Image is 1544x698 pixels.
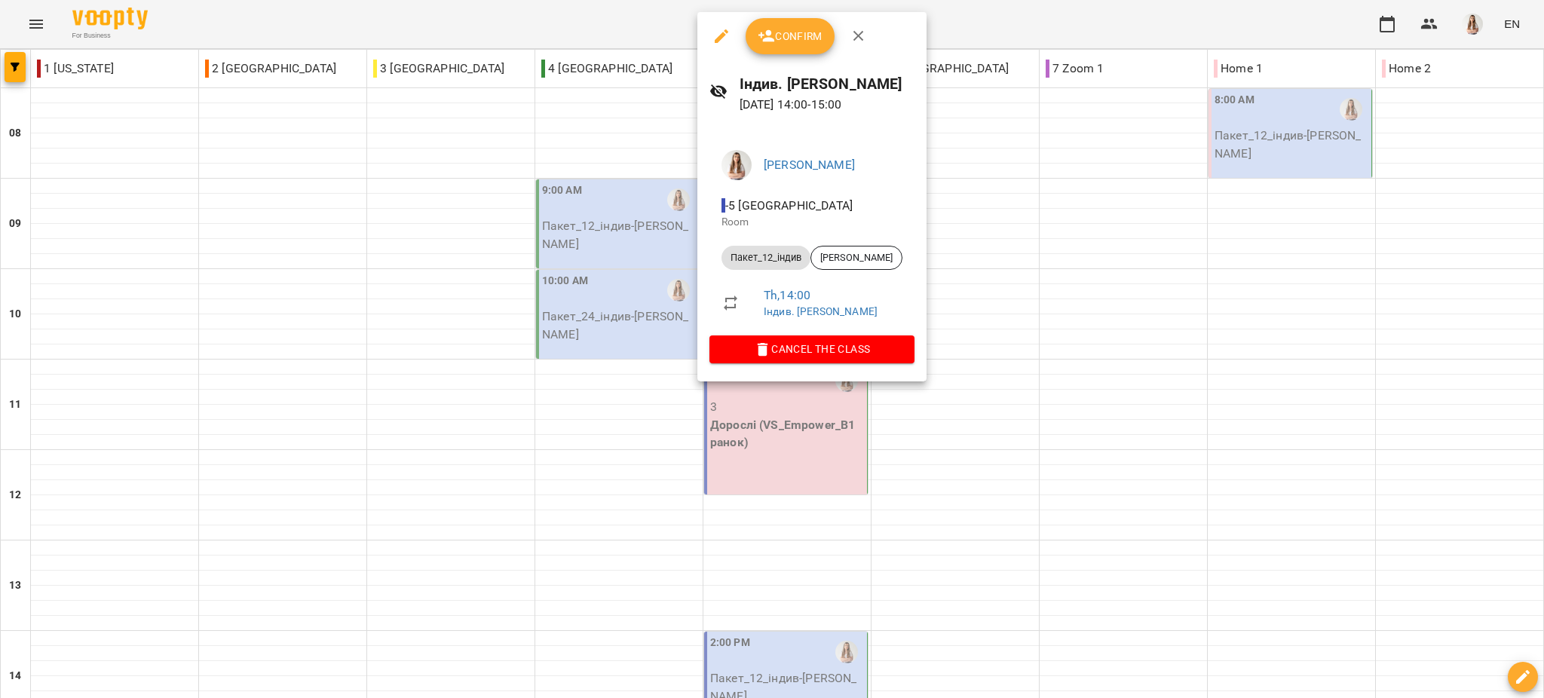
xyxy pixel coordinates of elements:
span: Cancel the class [721,340,902,358]
span: [PERSON_NAME] [811,251,902,265]
span: - 5 [GEOGRAPHIC_DATA] [721,198,856,213]
img: 991d444c6ac07fb383591aa534ce9324.png [721,150,752,180]
button: Confirm [746,18,835,54]
a: Індив. [PERSON_NAME] [764,305,878,317]
p: [DATE] 14:00 - 15:00 [740,96,914,114]
a: Th , 14:00 [764,288,810,302]
a: [PERSON_NAME] [764,158,855,172]
span: Confirm [758,27,823,45]
span: Пакет_12_індив [721,251,810,265]
button: Cancel the class [709,335,914,363]
p: Room [721,215,902,230]
h6: Індив. [PERSON_NAME] [740,72,914,96]
div: [PERSON_NAME] [810,246,902,270]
